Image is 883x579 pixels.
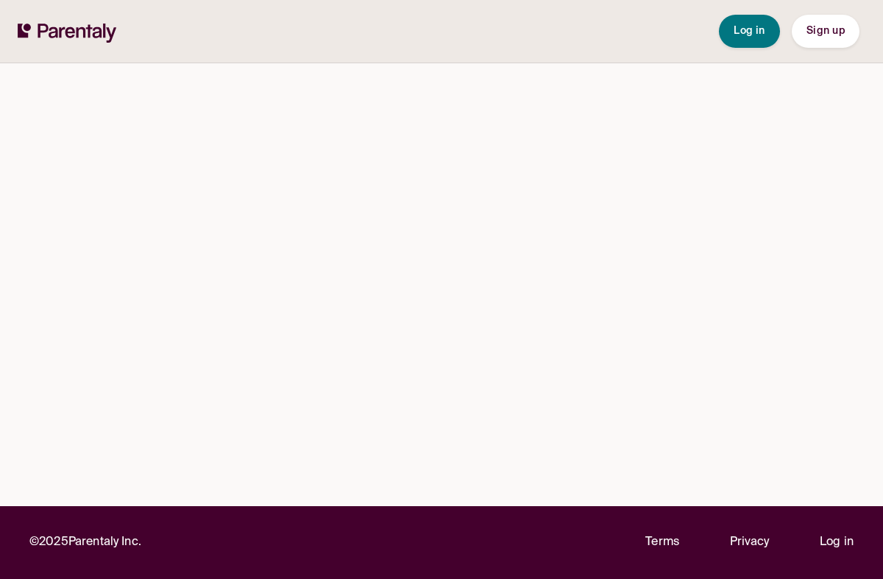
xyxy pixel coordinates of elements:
a: Privacy [730,533,770,553]
button: Sign up [792,15,859,48]
span: Log in [734,26,765,36]
span: Sign up [806,26,845,36]
a: Terms [645,533,679,553]
p: © 2025 Parentaly Inc. [29,533,141,553]
button: Log in [719,15,780,48]
a: Log in [820,533,854,553]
